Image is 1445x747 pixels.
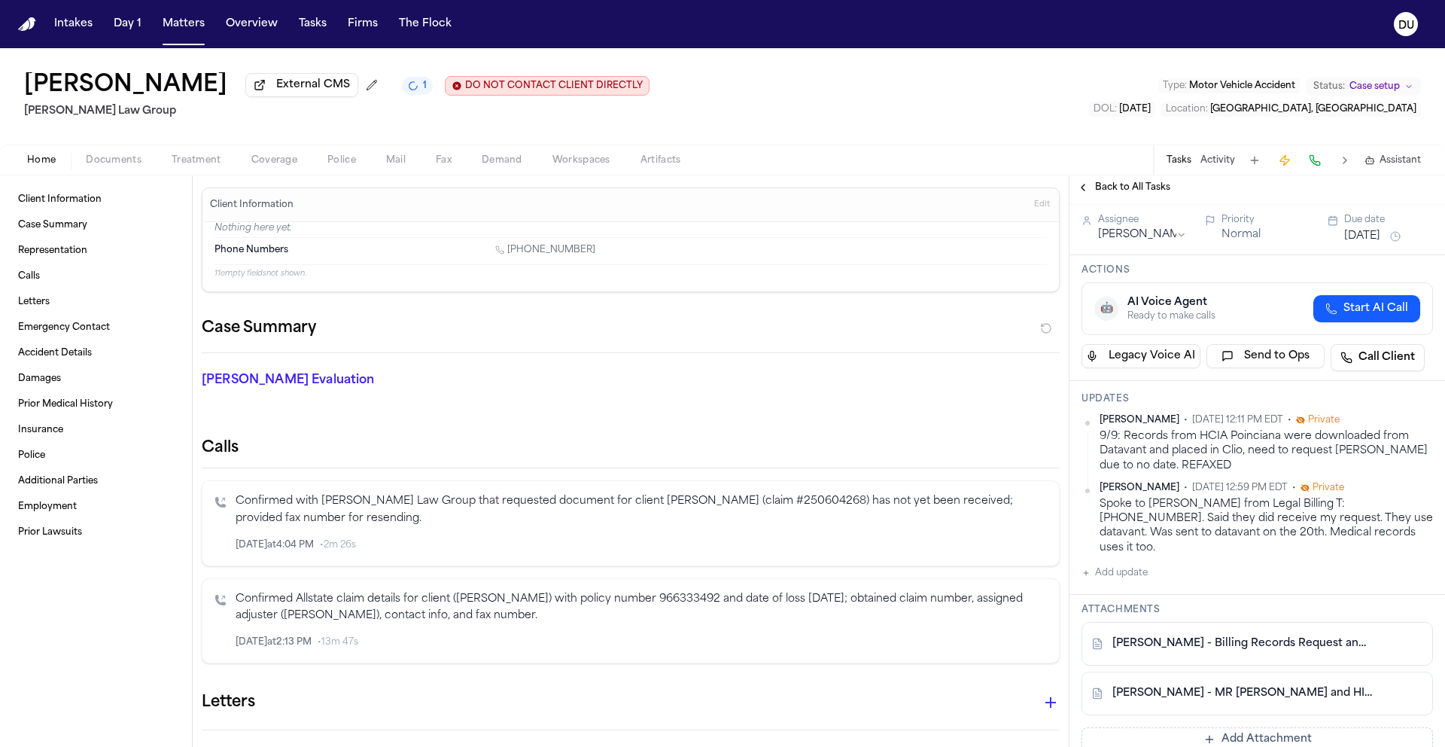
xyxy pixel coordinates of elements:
[172,154,221,166] span: Treatment
[1292,482,1296,494] span: •
[12,392,180,416] a: Prior Medical History
[12,316,180,340] a: Emergency Contact
[1343,301,1408,316] span: Start AI Call
[18,17,36,32] img: Finch Logo
[1030,193,1054,217] button: Edit
[1349,81,1400,93] span: Case setup
[1206,344,1325,368] button: Send to Ops
[1112,636,1372,651] a: [PERSON_NAME] - Billing Records Request and HIPAA Auth to HCA Poinciana - [DATE]
[236,493,1047,528] p: Confirmed with [PERSON_NAME] Law Group that requested document for client [PERSON_NAME] (claim #2...
[108,11,148,38] button: Day 1
[640,154,681,166] span: Artifacts
[1167,154,1191,166] button: Tasks
[202,438,1060,459] h2: Calls
[1380,154,1421,166] span: Assistant
[207,199,297,211] h3: Client Information
[293,11,333,38] button: Tasks
[1127,295,1215,310] div: AI Voice Agent
[245,73,358,97] button: External CMS
[445,76,649,96] button: Edit client contact restriction
[1081,264,1433,276] h3: Actions
[86,154,141,166] span: Documents
[1344,229,1380,244] button: [DATE]
[1098,214,1187,226] div: Assignee
[1364,154,1421,166] button: Assistant
[342,11,384,38] button: Firms
[236,539,314,551] span: [DATE] at 4:04 PM
[12,188,180,212] a: Client Information
[1192,482,1288,494] span: [DATE] 12:59 PM EDT
[1166,105,1208,114] span: Location :
[1089,102,1155,117] button: Edit DOL: 2025-07-25
[12,239,180,263] a: Representation
[48,11,99,38] button: Intakes
[1306,78,1421,96] button: Change status from Case setup
[1034,200,1050,210] span: Edit
[24,72,227,99] button: Edit matter name
[1184,482,1188,494] span: •
[12,495,180,519] a: Employment
[12,367,180,391] a: Damages
[1100,497,1433,555] div: Spoke to [PERSON_NAME] from Legal Billing T: [PHONE_NUMBER]. Said they did receive my request. Th...
[1313,482,1344,494] span: Private
[1081,344,1200,368] button: Legacy Voice AI
[12,290,180,314] a: Letters
[236,636,312,648] span: [DATE] at 2:13 PM
[436,154,452,166] span: Fax
[393,11,458,38] button: The Flock
[423,80,427,92] span: 1
[251,154,297,166] span: Coverage
[1100,414,1179,426] span: [PERSON_NAME]
[1200,154,1235,166] button: Activity
[12,341,180,365] a: Accident Details
[1158,78,1300,93] button: Edit Type: Motor Vehicle Accident
[1094,105,1117,114] span: DOL :
[1288,414,1291,426] span: •
[1331,344,1425,371] a: Call Client
[1112,686,1372,701] a: [PERSON_NAME] - MR [PERSON_NAME] and HIPAA Auth to HCA [US_STATE] [GEOGRAPHIC_DATA] - [DATE]
[1119,105,1151,114] span: [DATE]
[1304,150,1325,171] button: Make a Call
[1069,181,1178,194] button: Back to All Tasks
[214,222,1047,237] p: Nothing here yet.
[1313,295,1420,322] button: Start AI Call
[202,371,476,389] p: [PERSON_NAME] Evaluation
[202,316,316,340] h2: Case Summary
[214,268,1047,279] p: 11 empty fields not shown.
[1100,482,1179,494] span: [PERSON_NAME]
[27,154,56,166] span: Home
[1313,81,1345,93] span: Status:
[495,244,595,256] a: Call 1 (863) 427-8442
[1189,81,1295,90] span: Motor Vehicle Accident
[12,520,180,544] a: Prior Lawsuits
[482,154,522,166] span: Demand
[465,80,643,92] span: DO NOT CONTACT CLIENT DIRECTLY
[327,154,356,166] span: Police
[1308,414,1340,426] span: Private
[386,154,406,166] span: Mail
[1210,105,1416,114] span: [GEOGRAPHIC_DATA], [GEOGRAPHIC_DATA]
[1192,414,1283,426] span: [DATE] 12:11 PM EDT
[1184,414,1188,426] span: •
[1095,181,1170,194] span: Back to All Tasks
[318,636,358,648] span: • 13m 47s
[157,11,211,38] button: Matters
[402,77,433,95] button: 1 active task
[12,213,180,237] a: Case Summary
[214,244,288,256] span: Phone Numbers
[1081,393,1433,405] h3: Updates
[1244,150,1265,171] button: Add Task
[220,11,284,38] button: Overview
[1127,310,1215,322] div: Ready to make calls
[202,691,255,715] h1: Letters
[1163,81,1187,90] span: Type :
[1274,150,1295,171] button: Create Immediate Task
[12,469,180,493] a: Additional Parties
